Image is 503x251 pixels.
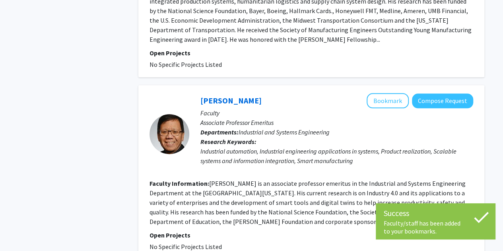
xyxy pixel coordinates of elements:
[150,243,222,251] span: No Specific Projects Listed
[200,95,262,105] a: [PERSON_NAME]
[150,48,473,58] p: Open Projects
[200,118,473,127] p: Associate Professor Emeritus
[412,93,473,108] button: Compose Request to Luis Occeña
[200,146,473,165] div: Industrial automation, Industrial engineering applications in systems, Product realization, Scala...
[384,219,487,235] div: Faculty/staff has been added to your bookmarks.
[150,60,222,68] span: No Specific Projects Listed
[150,179,209,187] b: Faculty Information:
[150,179,470,226] fg-read-more: [PERSON_NAME] is an associate professor emeritus in the Industrial and Systems Engineering Depart...
[384,207,487,219] div: Success
[6,215,34,245] iframe: Chat
[239,128,330,136] span: Industrial and Systems Engineering
[200,138,256,146] b: Research Keywords:
[200,128,239,136] b: Departments:
[367,93,409,108] button: Add Luis Occeña to Bookmarks
[150,230,473,240] p: Open Projects
[200,108,473,118] p: Faculty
